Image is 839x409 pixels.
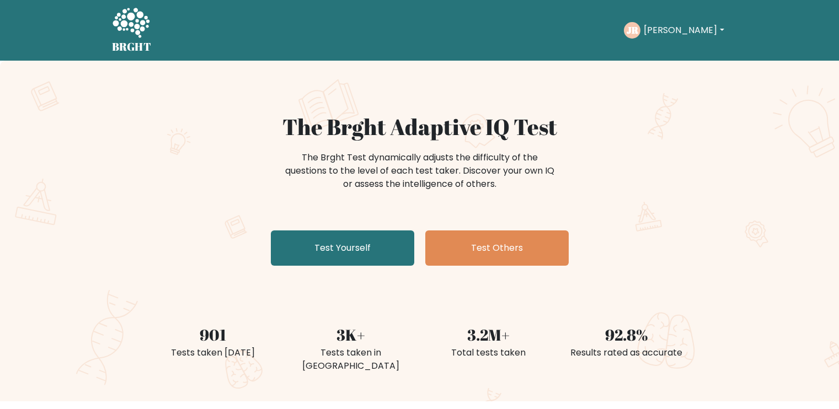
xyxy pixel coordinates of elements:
div: 3K+ [288,323,413,346]
text: JR [627,24,639,36]
div: Tests taken in [GEOGRAPHIC_DATA] [288,346,413,373]
div: 3.2M+ [426,323,551,346]
div: 901 [151,323,275,346]
a: Test Yourself [271,230,414,266]
button: [PERSON_NAME] [640,23,727,37]
div: Results rated as accurate [564,346,689,359]
h5: BRGHT [112,40,152,53]
h1: The Brght Adaptive IQ Test [151,114,689,140]
div: Tests taken [DATE] [151,346,275,359]
a: Test Others [425,230,569,266]
div: The Brght Test dynamically adjusts the difficulty of the questions to the level of each test take... [282,151,558,191]
div: Total tests taken [426,346,551,359]
a: BRGHT [112,4,152,56]
div: 92.8% [564,323,689,346]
